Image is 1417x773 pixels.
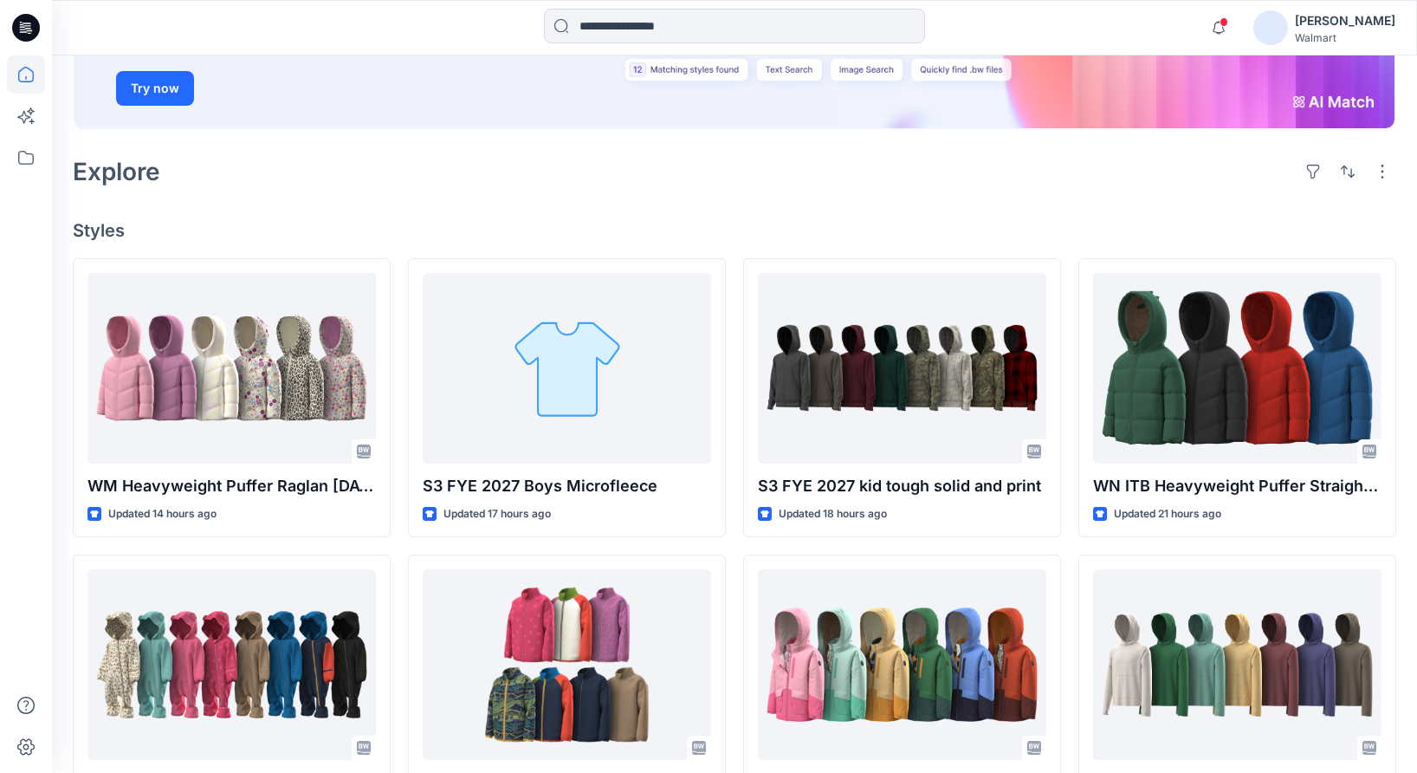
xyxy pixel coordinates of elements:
div: Walmart [1295,31,1395,44]
p: WM Heavyweight Puffer Raglan [DATE] [87,474,376,498]
p: Updated 18 hours ago [779,505,887,523]
h2: Explore [73,158,160,185]
p: Updated 21 hours ago [1114,505,1221,523]
a: S3 FYE 2027 Boys hiking shirt Raglan Slv [1093,569,1381,760]
button: Try now [116,71,194,106]
a: Ozark IT System Jacket [758,569,1046,760]
a: S3 FYE 2027 Boys Microfleece [423,273,711,464]
p: Updated 17 hours ago [443,505,551,523]
img: avatar [1253,10,1288,45]
a: WN Infant Fleece Pram Ears [87,569,376,760]
p: S3 FYE 2027 kid tough solid and print [758,474,1046,498]
p: WN ITB Heavyweight Puffer Straight 0929 [1093,474,1381,498]
a: WM Heavyweight Puffer Raglan 09.15.25 [87,273,376,464]
a: S3 FYE 2027 kid tough solid and print [758,273,1046,464]
p: Updated 14 hours ago [108,505,217,523]
h4: Styles [73,220,1396,241]
div: [PERSON_NAME] [1295,10,1395,31]
p: S3 FYE 2027 Boys Microfleece [423,474,711,498]
a: WN ITB Heavyweight Puffer Straight 0929 [1093,273,1381,464]
a: WN IT Fleece Zip [423,569,711,760]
